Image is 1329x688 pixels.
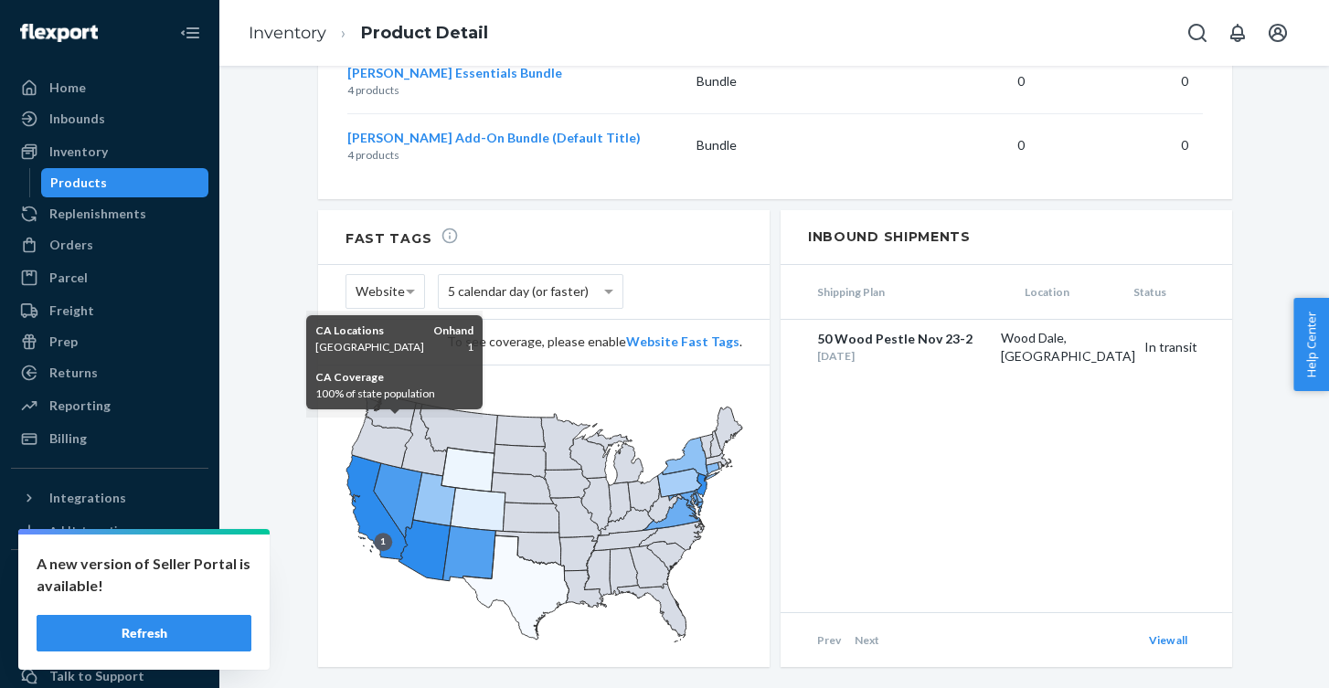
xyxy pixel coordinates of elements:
[1135,338,1232,356] div: In transit
[11,391,208,420] a: Reporting
[346,227,459,247] h2: Fast Tags
[11,137,208,166] a: Inventory
[234,6,503,60] ol: breadcrumbs
[689,113,860,177] td: Bundle
[817,633,841,647] span: Prev
[11,565,208,594] button: Fast Tags
[1179,15,1216,51] button: Open Search Box
[49,523,131,538] div: Add Integration
[11,230,208,259] a: Orders
[315,339,424,355] td: [GEOGRAPHIC_DATA]
[49,236,93,254] div: Orders
[315,323,424,339] th: CA Locations
[346,333,742,351] div: To see coverage, please enable .
[781,210,1232,265] h2: Inbound Shipments
[11,73,208,102] a: Home
[41,168,209,197] a: Products
[781,320,1232,375] a: 50 Wood Pestle Nov 23-2[DATE]Wood Dale, [GEOGRAPHIC_DATA]In transit
[49,429,87,448] div: Billing
[50,174,107,192] div: Products
[11,358,208,387] a: Returns
[1293,298,1329,391] button: Help Center
[1149,633,1187,647] a: View all
[817,330,992,348] div: 50 Wood Pestle Nov 23-2
[11,483,208,513] button: Integrations
[861,113,1032,177] td: 0
[626,333,739,349] a: Website Fast Tags
[11,424,208,453] a: Billing
[49,79,86,97] div: Home
[1260,15,1296,51] button: Open account menu
[855,633,879,647] span: Next
[315,369,473,386] th: CA Coverage
[817,348,992,364] div: [DATE]
[11,104,208,133] a: Inbounds
[37,553,251,597] p: A new version of Seller Portal is available!
[49,364,98,382] div: Returns
[49,489,126,507] div: Integrations
[356,276,405,307] span: Website
[347,65,562,80] a: [PERSON_NAME] Essentials Bundle
[172,15,208,51] button: Close Navigation
[689,49,860,113] td: Bundle
[361,23,488,43] a: Product Detail
[1124,284,1233,300] span: Status
[781,284,1015,300] span: Shipping Plan
[11,601,208,623] a: Add Fast Tag
[49,667,144,685] div: Talk to Support
[424,323,473,339] th: Onhand
[11,263,208,292] a: Parcel
[49,110,105,128] div: Inbounds
[861,49,1032,113] td: 0
[49,397,111,415] div: Reporting
[11,327,208,356] a: Prep
[1219,15,1256,51] button: Open notifications
[11,296,208,325] a: Freight
[37,615,251,651] button: Refresh
[49,302,94,320] div: Freight
[49,333,78,351] div: Prep
[448,276,589,307] span: 5 calendar day (or faster)
[249,23,326,43] a: Inventory
[992,329,1135,365] div: Wood Dale, [GEOGRAPHIC_DATA]
[347,130,641,145] a: [PERSON_NAME] Add-On Bundle (Default Title)
[347,82,682,98] p: 4 products
[49,143,108,161] div: Inventory
[1015,284,1124,300] span: Location
[11,199,208,228] a: Replenishments
[347,147,682,163] p: 4 products
[315,386,473,402] td: 100% of state population
[49,269,88,287] div: Parcel
[1032,49,1203,113] td: 0
[424,339,473,355] td: 1
[11,630,208,660] a: Settings
[11,520,208,542] a: Add Integration
[49,205,146,223] div: Replenishments
[20,24,98,42] img: Flexport logo
[1032,113,1203,177] td: 0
